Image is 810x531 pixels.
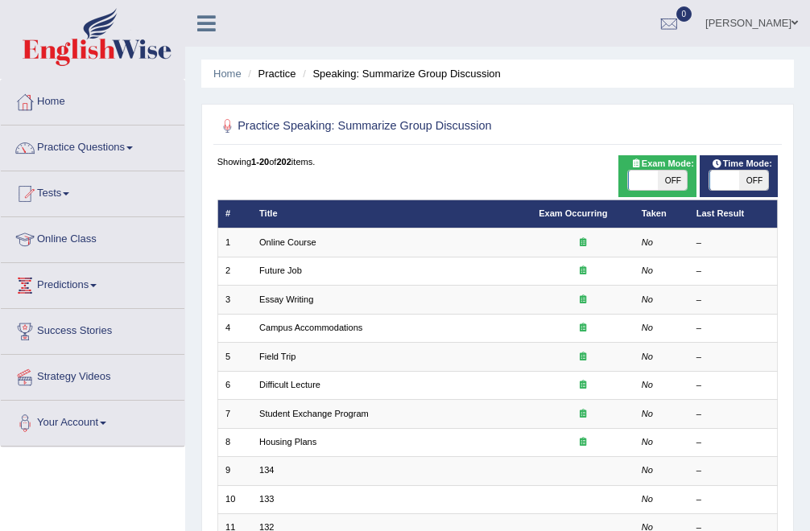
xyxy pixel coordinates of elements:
[642,294,653,304] em: No
[642,265,653,275] em: No
[642,437,653,447] em: No
[625,157,699,171] span: Exam Mode:
[217,314,252,342] td: 4
[217,400,252,428] td: 7
[259,352,295,361] a: Field Trip
[696,294,770,307] div: –
[217,371,252,399] td: 6
[1,263,184,303] a: Predictions
[642,409,653,418] em: No
[244,66,295,81] li: Practice
[696,237,770,249] div: –
[696,408,770,421] div: –
[539,265,626,278] div: Exam occurring question
[1,355,184,395] a: Strategy Videos
[217,343,252,371] td: 5
[217,228,252,257] td: 1
[539,208,607,218] a: Exam Occurring
[217,257,252,285] td: 2
[259,380,320,389] a: Difficult Lecture
[217,200,252,228] th: #
[217,286,252,314] td: 3
[259,437,316,447] a: Housing Plans
[539,237,626,249] div: Exam occurring question
[217,116,565,137] h2: Practice Speaking: Summarize Group Discussion
[217,485,252,513] td: 10
[299,66,501,81] li: Speaking: Summarize Group Discussion
[1,401,184,441] a: Your Account
[642,237,653,247] em: No
[259,294,313,304] a: Essay Writing
[676,6,692,22] span: 0
[642,465,653,475] em: No
[276,157,291,167] b: 202
[539,351,626,364] div: Exam occurring question
[688,200,778,228] th: Last Result
[1,171,184,212] a: Tests
[642,380,653,389] em: No
[696,464,770,477] div: –
[739,171,768,190] span: OFF
[1,217,184,257] a: Online Class
[642,352,653,361] em: No
[217,428,252,456] td: 8
[217,457,252,485] td: 9
[251,157,269,167] b: 1-20
[696,351,770,364] div: –
[259,237,316,247] a: Online Course
[642,494,653,504] em: No
[217,155,779,168] div: Showing of items.
[618,155,697,197] div: Show exams occurring in exams
[642,323,653,332] em: No
[539,294,626,307] div: Exam occurring question
[539,408,626,421] div: Exam occurring question
[1,309,184,349] a: Success Stories
[706,157,777,171] span: Time Mode:
[259,323,362,332] a: Campus Accommodations
[1,80,184,120] a: Home
[539,436,626,449] div: Exam occurring question
[696,493,770,506] div: –
[696,322,770,335] div: –
[696,436,770,449] div: –
[1,126,184,166] a: Practice Questions
[539,322,626,335] div: Exam occurring question
[634,200,688,228] th: Taken
[259,465,274,475] a: 134
[259,409,369,418] a: Student Exchange Program
[259,265,302,275] a: Future Job
[539,379,626,392] div: Exam occurring question
[259,494,274,504] a: 133
[252,200,531,228] th: Title
[696,379,770,392] div: –
[658,171,687,190] span: OFF
[213,68,242,80] a: Home
[696,265,770,278] div: –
